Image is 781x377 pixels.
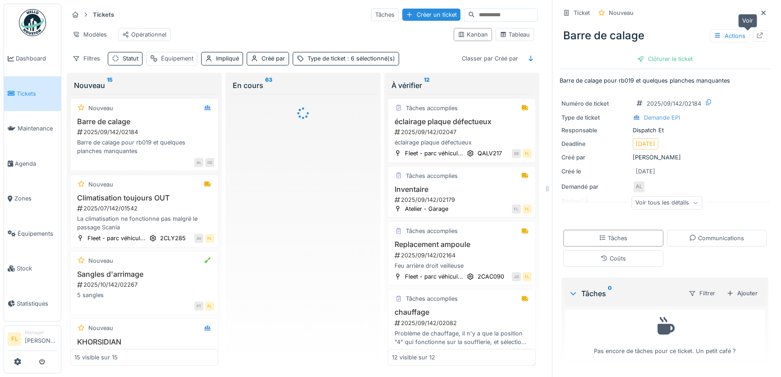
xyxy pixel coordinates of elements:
[633,181,645,193] div: AL
[4,181,61,216] a: Zones
[88,256,113,265] div: Nouveau
[569,288,681,299] div: Tâches
[561,153,768,162] div: [PERSON_NAME]
[16,54,57,63] span: Dashboard
[561,140,629,148] div: Deadline
[394,128,532,136] div: 2025/09/142/02047
[402,9,460,21] div: Créer un ticket
[478,149,502,158] div: QALV217
[17,299,57,308] span: Statistiques
[512,149,521,158] div: DE
[394,319,532,327] div: 2025/09/142/02082
[161,54,193,63] div: Équipement
[4,41,61,76] a: Dashboard
[8,329,57,351] a: FL Manager[PERSON_NAME]
[74,214,214,232] div: La climatisation ne fonctionne pas malgré le passage Scania
[392,117,532,126] h3: éclairage plaque défectueux
[194,234,203,243] div: AV
[25,329,57,349] li: [PERSON_NAME]
[523,272,532,281] div: FL
[392,353,435,362] div: 12 visible sur 12
[405,272,463,281] div: Fleet - parc véhicul...
[76,280,214,289] div: 2025/10/142/02267
[194,158,203,167] div: AL
[631,196,702,209] div: Voir tous les détails
[4,76,61,112] a: Tickets
[4,216,61,251] a: Équipements
[87,234,146,242] div: Fleet - parc véhicul...
[18,124,57,133] span: Maintenance
[723,287,761,299] div: Ajouter
[88,104,113,112] div: Nouveau
[205,158,214,167] div: DE
[394,251,532,260] div: 2025/09/142/02164
[500,30,530,39] div: Tableau
[392,138,532,147] div: éclairage plaque défectueux
[14,194,57,203] span: Zones
[394,195,532,204] div: 2025/09/142/02179
[561,126,629,135] div: Responsable
[424,80,430,91] sup: 12
[512,205,521,214] div: FL
[392,240,532,249] h3: Replacement ampoule
[74,80,215,91] div: Nouveau
[4,146,61,182] a: Agenda
[392,261,532,270] div: Feu arrière droit veilleuse
[560,76,770,85] p: Barre de calage pour rb019 et quelques planches manquantes
[561,167,629,176] div: Créé le
[205,234,214,243] div: FL
[406,294,458,303] div: Tâches accomplies
[8,332,21,346] li: FL
[88,180,113,189] div: Nouveau
[345,55,395,62] span: : 6 sélectionné(s)
[523,205,532,214] div: FL
[392,185,532,194] h3: Inventaire
[458,52,522,65] div: Classer par Créé par
[609,9,634,17] div: Nouveau
[406,227,458,235] div: Tâches accomplies
[88,324,113,332] div: Nouveau
[685,287,719,300] div: Filtrer
[4,111,61,146] a: Maintenance
[523,149,532,158] div: FL
[160,234,186,242] div: 2CLY285
[560,24,770,47] div: Barre de calage
[76,128,214,136] div: 2025/09/142/02184
[392,308,532,316] h3: chauffage
[205,302,214,311] div: FL
[601,254,626,263] div: Coûts
[122,30,166,39] div: Opérationnel
[647,99,701,108] div: 2025/09/142/02184
[74,117,214,126] h3: Barre de calage
[74,353,118,362] div: 15 visible sur 15
[599,234,627,242] div: Tâches
[4,251,61,286] a: Stock
[17,89,57,98] span: Tickets
[17,264,57,273] span: Stock
[512,272,521,281] div: JD
[194,302,203,311] div: PT
[636,140,655,148] div: [DATE]
[738,14,757,27] div: Voir
[74,270,214,279] h3: Sangles d'arrimage
[458,30,488,39] div: Kanban
[561,113,629,122] div: Type de ticket
[405,149,463,158] div: Fleet - parc véhicul...
[644,113,680,122] div: Demande EPI
[392,329,532,346] div: Problème de chauffage, il n'y a que la position "4" qui fonctionne sur la soufflerie, et sélectio...
[308,54,395,63] div: Type de ticket
[561,126,768,135] div: Dispatch Et
[69,28,111,41] div: Modèles
[19,9,46,36] img: Badge_color-CXgf-gQk.svg
[74,194,214,202] h3: Climatisation toujours OUT
[608,288,612,299] sup: 0
[262,54,285,63] div: Créé par
[478,272,504,281] div: 2CAC090
[406,172,458,180] div: Tâches accomplies
[74,291,214,299] div: 5 sangles
[265,80,272,91] sup: 63
[216,54,239,63] div: Impliqué
[634,53,696,65] div: Clôturer le ticket
[371,8,399,21] div: Tâches
[689,234,744,242] div: Communications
